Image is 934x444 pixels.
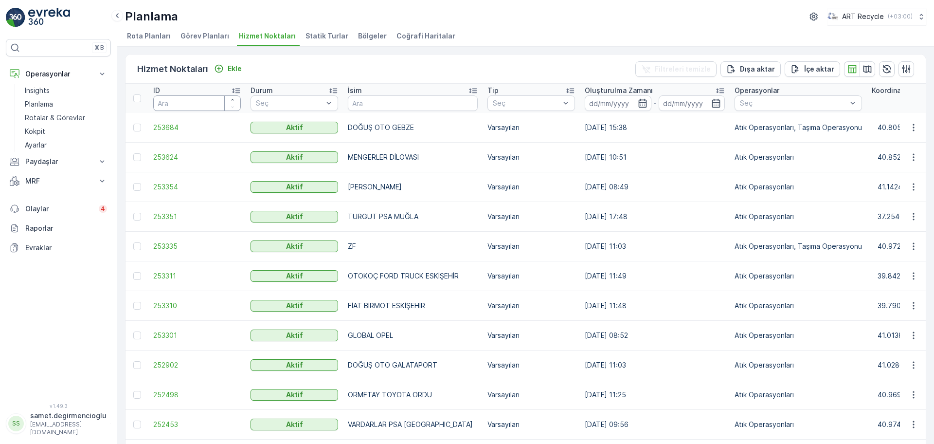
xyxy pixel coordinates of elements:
td: Varsayılan [483,172,580,202]
div: Toggle Row Selected [133,361,141,369]
a: Raporlar [6,219,111,238]
td: [DATE] 11:25 [580,380,730,410]
p: ID [153,86,160,95]
span: Rota Planları [127,31,171,41]
p: Operasyonlar [735,86,779,95]
p: Aktif [286,271,303,281]
div: Toggle Row Selected [133,183,141,191]
td: DOĞUŞ OTO GALATAPORT [343,351,483,380]
p: Ayarlar [25,140,47,150]
img: logo_light-DOdMpM7g.png [28,8,70,27]
td: DOĞUŞ OTO GEBZE [343,113,483,143]
td: Atık Operasyonları [730,202,867,232]
span: 253301 [153,331,241,340]
a: Planlama [21,97,111,111]
td: MENGERLER DİLOVASI [343,143,483,172]
td: OTOKOÇ FORD TRUCK ESKİŞEHİR [343,261,483,291]
td: ZF [343,232,483,261]
p: - [653,97,657,109]
p: Paydaşlar [25,157,91,166]
td: Varsayılan [483,261,580,291]
td: [DATE] 17:48 [580,202,730,232]
a: Ayarlar [21,138,111,152]
td: Atık Operasyonları, Taşıma Operasyonu [730,113,867,143]
p: Seç [493,98,560,108]
p: Dışa aktar [740,64,775,74]
p: Olaylar [25,204,93,214]
div: Toggle Row Selected [133,391,141,399]
button: MRF [6,171,111,191]
button: Operasyonlar [6,64,111,84]
td: FİAT BİRMOT ESKİŞEHİR [343,291,483,321]
p: Raporlar [25,223,107,233]
p: ART Recycle [842,12,884,21]
p: MRF [25,176,91,186]
p: Operasyonlar [25,69,91,79]
button: Aktif [251,419,338,430]
div: SS [8,416,24,431]
a: 253335 [153,241,241,251]
td: ORMETAY TOYOTA ORDU [343,380,483,410]
button: Aktif [251,122,338,133]
td: Atık Operasyonları [730,143,867,172]
button: ART Recycle(+03:00) [827,8,926,25]
div: Toggle Row Selected [133,302,141,310]
button: Aktif [251,181,338,193]
span: 253310 [153,301,241,311]
span: 253311 [153,271,241,281]
div: Toggle Row Selected [133,153,141,161]
p: Aktif [286,212,303,222]
span: Hizmet Noktaları [239,31,296,41]
p: Durum [251,86,273,95]
span: 252453 [153,420,241,429]
p: Aktif [286,152,303,162]
td: Atık Operasyonları [730,291,867,321]
button: Aktif [251,389,338,401]
td: TURGUT PSA MUĞLA [343,202,483,232]
p: Aktif [286,182,303,192]
p: Aktif [286,360,303,370]
a: 252902 [153,360,241,370]
span: Coğrafi Haritalar [396,31,455,41]
span: v 1.49.3 [6,403,111,409]
td: [PERSON_NAME] [343,172,483,202]
div: Toggle Row Selected [133,242,141,250]
button: Aktif [251,151,338,163]
input: Ara [153,95,241,111]
td: Varsayılan [483,380,580,410]
p: Oluşturulma Zamanı [585,86,653,95]
p: Seç [256,98,323,108]
td: Varsayılan [483,232,580,261]
td: Atık Operasyonları [730,410,867,440]
button: İçe aktar [785,61,840,77]
td: [DATE] 09:56 [580,410,730,440]
input: dd/mm/yyyy [659,95,725,111]
td: Varsayılan [483,202,580,232]
button: Dışa aktar [720,61,781,77]
td: [DATE] 08:49 [580,172,730,202]
td: [DATE] 11:03 [580,232,730,261]
a: Evraklar [6,238,111,258]
div: Toggle Row Selected [133,124,141,131]
p: İsim [348,86,362,95]
a: 253354 [153,182,241,192]
button: Aktif [251,211,338,222]
td: Varsayılan [483,291,580,321]
a: 253624 [153,152,241,162]
div: Toggle Row Selected [133,421,141,428]
td: Varsayılan [483,143,580,172]
button: SSsamet.degirmencioglu[EMAIL_ADDRESS][DOMAIN_NAME] [6,411,111,436]
td: Varsayılan [483,410,580,440]
p: Insights [25,86,50,95]
div: Toggle Row Selected [133,332,141,339]
p: [EMAIL_ADDRESS][DOMAIN_NAME] [30,421,107,436]
p: ⌘B [94,44,104,52]
a: 252498 [153,390,241,400]
td: Varsayılan [483,351,580,380]
a: Kokpit [21,125,111,138]
input: dd/mm/yyyy [585,95,651,111]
